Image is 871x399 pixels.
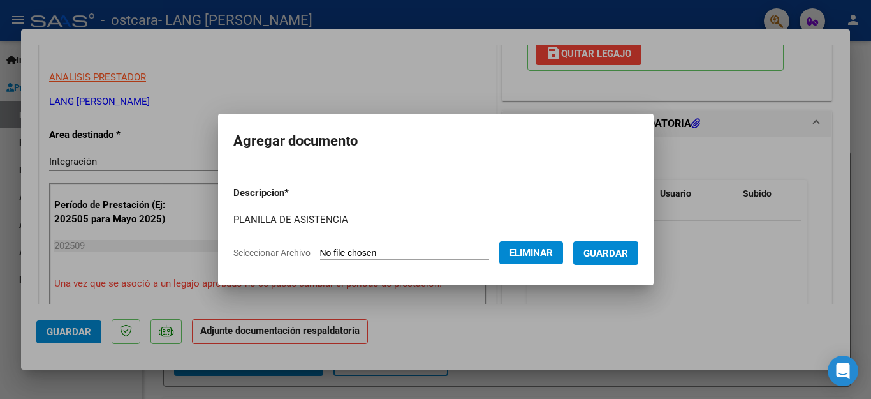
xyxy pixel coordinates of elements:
[233,248,311,258] span: Seleccionar Archivo
[499,241,563,264] button: Eliminar
[509,247,553,259] span: Eliminar
[583,248,628,259] span: Guardar
[573,241,638,265] button: Guardar
[233,129,638,153] h2: Agregar documento
[233,186,355,200] p: Descripcion
[828,356,858,386] div: Open Intercom Messenger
